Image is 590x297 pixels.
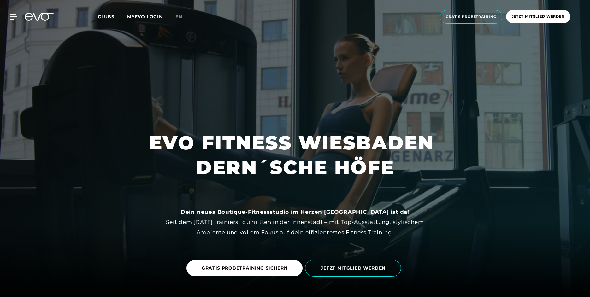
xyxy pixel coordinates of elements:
span: JETZT MITGLIED WERDEN [321,265,386,271]
a: JETZT MITGLIED WERDEN [305,255,404,281]
span: Clubs [98,14,115,20]
a: Gratis Probetraining [438,10,504,24]
div: Seit dem [DATE] trainierst du mitten in der Innenstadt – mit Top-Ausstattung, stylischem Ambiente... [153,207,437,237]
span: Jetzt Mitglied werden [512,14,565,19]
span: en [175,14,182,20]
a: GRATIS PROBETRAINING SICHERN [186,260,303,276]
span: GRATIS PROBETRAINING SICHERN [202,265,288,271]
h1: EVO FITNESS WIESBADEN DERN´SCHE HÖFE [149,131,441,180]
a: en [175,13,190,20]
strong: Dein neues Boutique-Fitnessstudio im Herzen [GEOGRAPHIC_DATA] ist da! [181,209,409,215]
a: Clubs [98,14,127,20]
a: MYEVO LOGIN [127,14,163,20]
a: Jetzt Mitglied werden [504,10,572,24]
span: Gratis Probetraining [446,14,496,20]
